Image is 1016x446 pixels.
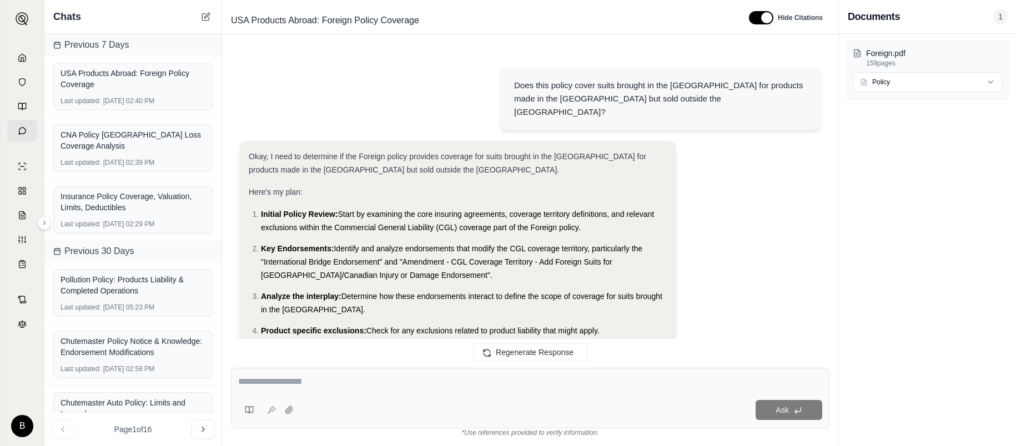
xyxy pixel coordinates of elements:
a: Legal Search Engine [7,313,37,335]
button: Foreign.pdf159pages [853,48,1002,68]
button: Expand sidebar [11,8,33,30]
div: Chutemaster Policy Notice & Knowledge: Endorsement Modifications [61,336,205,358]
span: Page 1 of 16 [114,424,152,435]
span: Last updated: [61,303,101,312]
img: Expand sidebar [16,12,29,26]
span: USA Products Abroad: Foreign Policy Coverage [227,12,424,29]
a: Documents Vault [7,71,37,93]
div: USA Products Abroad: Foreign Policy Coverage [61,68,205,90]
span: Ask [776,406,788,414]
span: Initial Policy Review: [261,210,338,219]
div: [DATE] 02:29 PM [61,220,205,229]
p: 159 pages [866,59,1002,68]
div: *Use references provided to verify information. [231,428,829,437]
div: Does this policy cover suits brought in the [GEOGRAPHIC_DATA] for products made in the [GEOGRAPHI... [514,79,807,119]
button: Ask [756,400,822,420]
div: [DATE] 05:23 PM [61,303,205,312]
span: Last updated: [61,97,101,105]
span: Here's my plan: [249,187,303,196]
h3: Documents [848,9,900,24]
span: Okay, I need to determine if the Foreign policy provides coverage for suits brought in the [GEOGR... [249,152,646,174]
div: Chutemaster Auto Policy: Limits and Insureds [61,397,205,419]
a: Home [7,47,37,69]
div: [DATE] 02:39 PM [61,158,205,167]
span: Identify and analyze endorsements that modify the CGL coverage territory, particularly the "Inter... [261,244,642,280]
button: Expand sidebar [38,216,51,230]
div: [DATE] 02:40 PM [61,97,205,105]
span: Determine how these endorsements interact to define the scope of coverage for suits brought in th... [261,292,662,314]
div: CNA Policy [GEOGRAPHIC_DATA] Loss Coverage Analysis [61,129,205,151]
a: Coverage Table [7,253,37,275]
span: 1 [994,9,1007,24]
div: Insurance Policy Coverage, Valuation, Limits, Deductibles [61,191,205,213]
span: Product specific exclusions: [261,326,366,335]
div: [DATE] 02:58 PM [61,364,205,373]
span: Regenerate Response [496,348,574,357]
span: Chats [53,9,81,24]
a: Prompt Library [7,95,37,118]
span: Last updated: [61,220,101,229]
span: Start by examining the core insuring agreements, coverage territory definitions, and relevant exc... [261,210,654,232]
span: Last updated: [61,364,101,373]
a: Claim Coverage [7,204,37,226]
span: Hide Citations [778,13,823,22]
div: Edit Title [227,12,736,29]
a: Contract Analysis [7,288,37,311]
a: Single Policy [7,155,37,178]
a: Chat [7,120,37,142]
a: Policy Comparisons [7,180,37,202]
div: Pollution Policy: Products Liability & Completed Operations [61,274,205,296]
span: Last updated: [61,158,101,167]
div: Previous 30 Days [44,240,222,262]
span: Key Endorsements: [261,244,334,253]
div: Previous 7 Days [44,34,222,56]
a: Custom Report [7,229,37,251]
div: B [11,415,33,437]
button: Regenerate Response [473,343,587,361]
button: New Chat [199,10,213,23]
span: Check for any exclusions related to product liability that might apply. [366,326,600,335]
span: Analyze the interplay: [261,292,341,301]
p: Foreign.pdf [866,48,1002,59]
